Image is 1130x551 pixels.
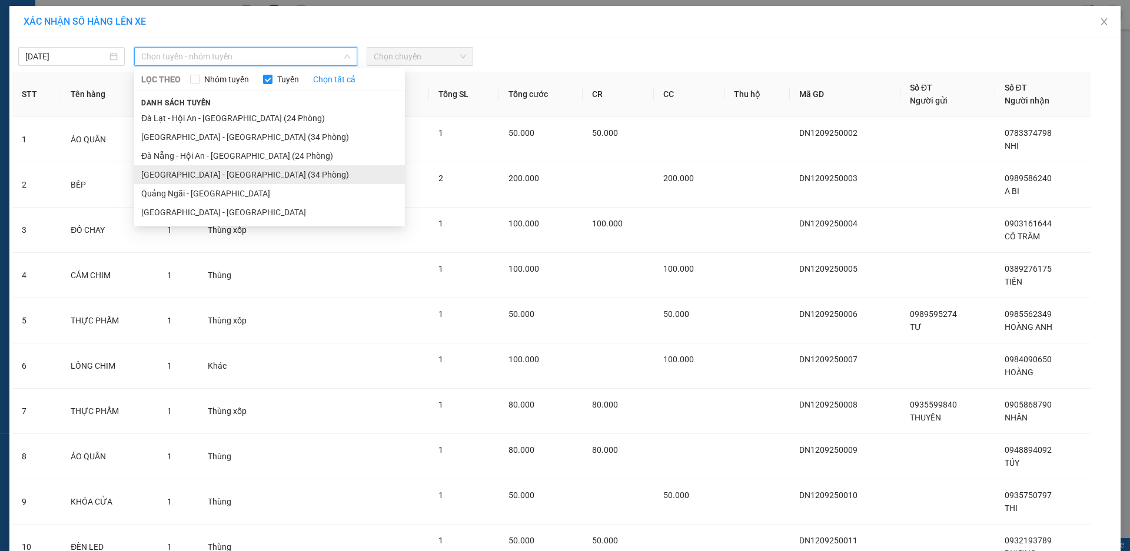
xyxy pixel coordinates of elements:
[1005,309,1052,319] span: 0985562349
[663,309,689,319] span: 50.000
[1005,458,1019,467] span: TÚY
[438,536,443,545] span: 1
[272,73,304,86] span: Tuyến
[508,264,539,273] span: 100.000
[438,355,443,364] span: 1
[799,536,858,545] span: DN1209250011
[663,173,694,183] span: 200.000
[724,72,790,117] th: Thu hộ
[910,413,941,422] span: THUYỀN
[200,73,254,86] span: Nhóm tuyến
[167,497,172,506] span: 1
[1005,503,1018,513] span: THI
[12,298,61,343] td: 5
[663,490,689,500] span: 50.000
[167,316,172,325] span: 1
[12,117,61,162] td: 1
[1005,277,1022,286] span: TIẾN
[374,48,466,65] span: Chọn chuyến
[1005,128,1052,138] span: 0783374798
[10,10,129,36] div: [GEOGRAPHIC_DATA]
[583,72,654,117] th: CR
[134,184,405,203] li: Quảng Ngãi - [GEOGRAPHIC_DATA]
[134,98,218,108] span: Danh sách tuyến
[1005,536,1052,545] span: 0932193789
[508,400,534,409] span: 80.000
[10,10,28,22] span: Gửi:
[61,117,158,162] td: ÁO QUẦN
[313,73,355,86] a: Chọn tất cả
[1005,232,1040,241] span: CÔ TRÂM
[799,445,858,455] span: DN1209250009
[799,264,858,273] span: DN1209250005
[438,219,443,228] span: 1
[1005,173,1052,183] span: 0989586240
[910,309,957,319] span: 0989595274
[508,355,539,364] span: 100.000
[134,128,405,146] li: [GEOGRAPHIC_DATA] - [GEOGRAPHIC_DATA] (34 Phòng)
[9,74,131,88] div: 50.000
[910,322,922,332] span: TƯ
[61,434,158,479] td: ÁO QUẦN
[25,50,107,63] input: 12/09/2025
[438,128,443,138] span: 1
[138,10,166,22] span: Nhận:
[138,36,257,51] div: DƯƠNG
[663,264,694,273] span: 100.000
[167,452,172,461] span: 1
[198,479,281,525] td: Thùng
[12,343,61,389] td: 6
[1005,445,1052,455] span: 0948894092
[508,445,534,455] span: 80.000
[1088,6,1121,39] button: Close
[508,490,534,500] span: 50.000
[198,208,281,253] td: Thùng xốp
[141,48,350,65] span: Chọn tuyến - nhóm tuyến
[61,253,158,298] td: CÁM CHIM
[61,479,158,525] td: KHÓA CỬA
[198,253,281,298] td: Thùng
[1005,400,1052,409] span: 0905868790
[9,75,27,88] span: CR :
[799,355,858,364] span: DN1209250007
[61,72,158,117] th: Tên hàng
[61,389,158,434] td: THỰC PHẨM
[508,173,539,183] span: 200.000
[592,400,618,409] span: 80.000
[1005,490,1052,500] span: 0935750797
[12,479,61,525] td: 9
[167,271,172,280] span: 1
[12,389,61,434] td: 7
[1005,368,1033,377] span: HOÀNG
[592,445,618,455] span: 80.000
[61,208,158,253] td: ĐỒ CHAY
[1005,355,1052,364] span: 0984090650
[499,72,583,117] th: Tổng cước
[438,490,443,500] span: 1
[198,343,281,389] td: Khác
[910,83,932,92] span: Số ĐT
[12,162,61,208] td: 2
[12,434,61,479] td: 8
[790,72,900,117] th: Mã GD
[1099,17,1109,26] span: close
[799,490,858,500] span: DN1209250010
[429,72,499,117] th: Tổng SL
[167,406,172,416] span: 1
[799,309,858,319] span: DN1209250006
[592,219,623,228] span: 100.000
[134,203,405,222] li: [GEOGRAPHIC_DATA] - [GEOGRAPHIC_DATA]
[592,128,618,138] span: 50.000
[1005,413,1028,422] span: NHÂN
[1005,322,1052,332] span: HOÀNG ANH
[438,173,443,183] span: 2
[438,445,443,455] span: 1
[61,298,158,343] td: THỰC PHẨM
[1005,219,1052,228] span: 0903161644
[134,165,405,184] li: [GEOGRAPHIC_DATA] - [GEOGRAPHIC_DATA] (34 Phòng)
[508,309,534,319] span: 50.000
[1005,264,1052,273] span: 0389276175
[12,253,61,298] td: 4
[799,219,858,228] span: DN1209250004
[1005,96,1049,105] span: Người nhận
